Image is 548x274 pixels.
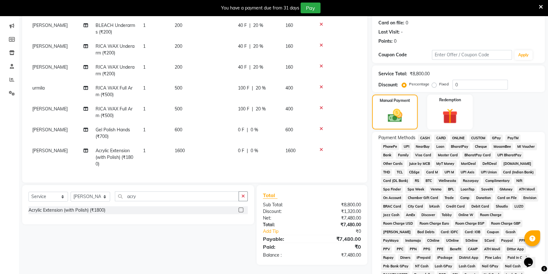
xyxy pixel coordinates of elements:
[381,220,415,227] span: Room Charge USD
[434,134,448,142] span: CARD
[521,249,542,268] iframe: chat widget
[499,237,515,244] span: Paypal
[96,106,133,118] span: RICA WAX Full Arm (₹500)
[413,263,430,270] span: NT Cash
[238,43,247,50] span: 40 F
[258,235,312,243] div: Payable:
[32,85,45,91] span: urmila
[238,85,249,91] span: 100 F
[32,64,68,70] span: [PERSON_NAME]
[401,29,403,35] div: -
[378,134,415,141] span: Payment Methods
[394,38,396,45] div: 0
[381,246,392,253] span: PPV
[442,169,456,176] span: UPI M
[396,152,411,159] span: Family
[459,160,478,167] span: MariDeal
[312,252,366,258] div: ₹7,480.00
[415,228,436,236] span: Bad Debts
[414,143,432,150] span: NearBuy
[457,263,477,270] span: Lash Cash
[407,169,422,176] span: CEdge
[517,237,528,244] span: PPR
[463,237,480,244] span: SOnline
[175,64,182,70] span: 200
[312,202,366,208] div: ₹8,800.00
[96,148,133,167] span: Acrylic Extension (with Polish) (₹1800)
[494,203,510,210] span: Shoutlo
[263,192,277,199] span: Total
[381,194,403,202] span: On Account
[456,211,475,219] span: Online W
[96,85,133,97] span: RICA WAX Full Arm (₹500)
[258,221,312,228] div: Total:
[301,3,321,13] button: Pay
[491,143,513,150] span: MosamBee
[252,85,253,91] span: |
[381,160,404,167] span: Other Cards
[381,237,401,244] span: PayMaya
[480,160,499,167] span: DefiDeal
[432,50,512,60] input: Enter Offer / Coupon Code
[436,152,460,159] span: Master Card
[381,177,410,184] span: Card (DL Bank)
[433,263,454,270] span: Lash GPay
[32,22,68,28] span: [PERSON_NAME]
[440,211,454,219] span: Tabby
[381,152,393,159] span: Bank
[449,143,470,150] span: BharatPay
[238,106,249,112] span: 100 F
[312,243,366,251] div: ₹0
[443,194,456,202] span: Trade
[517,186,537,193] span: ATH Movil
[466,246,480,253] span: CAMP
[429,186,444,193] span: Venmo
[478,211,503,219] span: Room Charge
[285,127,293,133] span: 600
[251,147,258,154] span: 0 %
[247,147,248,154] span: |
[258,243,312,251] div: Paid:
[32,148,68,153] span: [PERSON_NAME]
[321,228,366,235] div: ₹0
[514,50,532,60] button: Apply
[143,148,146,153] span: 1
[312,221,366,228] div: ₹7,480.00
[420,211,437,219] span: Discover
[96,43,134,56] span: RICA WAX Underarm (₹200)
[424,169,440,176] span: Card M
[479,186,495,193] span: SaveIN
[378,20,404,26] div: Card on file:
[96,22,135,35] span: BLEACH Underarms (₹200)
[143,22,146,28] span: 1
[175,22,182,28] span: 200
[96,127,130,139] span: Gel Polish Hands (₹700)
[238,22,247,29] span: 40 F
[251,127,258,133] span: 0 %
[406,203,425,210] span: City Card
[253,43,263,50] span: 20 %
[439,97,461,103] label: Redemption
[435,254,455,261] span: iPackage
[458,186,476,193] span: LoanTap
[437,177,458,184] span: Wellnessta
[450,134,467,142] span: ONLINE
[258,252,312,258] div: Balance :
[438,107,462,126] img: _gift.svg
[413,177,421,184] span: RS
[175,43,182,49] span: 200
[381,169,392,176] span: THD
[247,127,248,133] span: |
[143,64,146,70] span: 1
[434,160,457,167] span: MyT Money
[495,152,523,159] span: UPI BharatPay
[175,106,182,112] span: 500
[446,186,456,193] span: BFL
[444,203,467,210] span: Credit Card
[483,177,512,184] span: Complimentary
[463,228,483,236] span: Card: IOB
[485,228,501,236] span: Coupon
[32,106,68,112] span: [PERSON_NAME]
[514,177,524,184] span: Nift
[408,246,419,253] span: PPN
